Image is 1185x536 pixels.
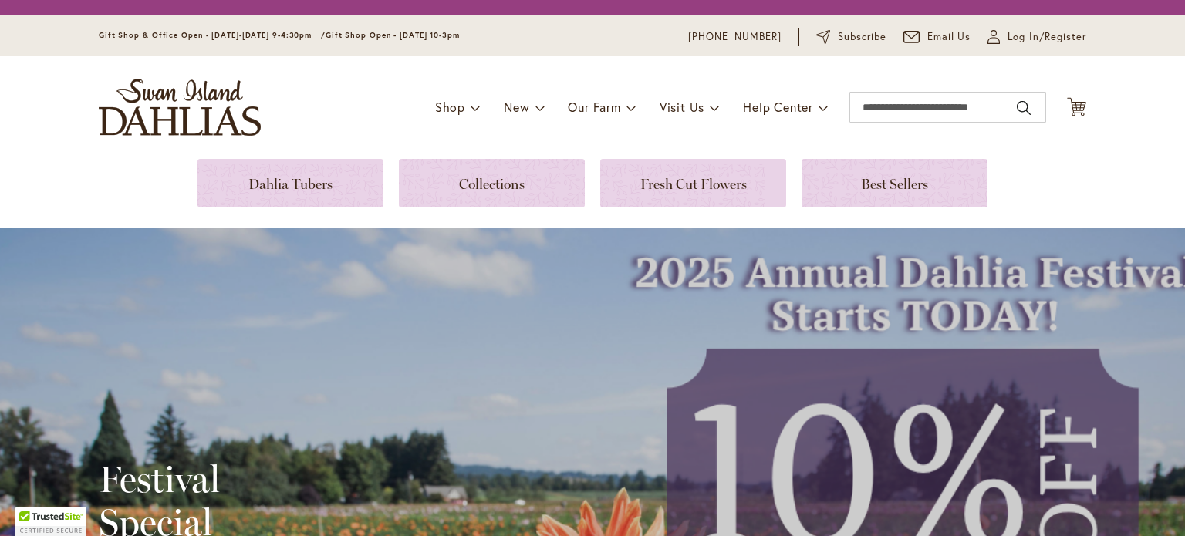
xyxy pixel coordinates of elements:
[927,29,971,45] span: Email Us
[99,79,261,136] a: store logo
[688,29,782,45] a: [PHONE_NUMBER]
[838,29,886,45] span: Subscribe
[743,99,813,115] span: Help Center
[435,99,465,115] span: Shop
[816,29,886,45] a: Subscribe
[1008,29,1086,45] span: Log In/Register
[568,99,620,115] span: Our Farm
[1017,96,1031,120] button: Search
[326,30,460,40] span: Gift Shop Open - [DATE] 10-3pm
[903,29,971,45] a: Email Us
[15,507,86,536] div: TrustedSite Certified
[987,29,1086,45] a: Log In/Register
[99,30,326,40] span: Gift Shop & Office Open - [DATE]-[DATE] 9-4:30pm /
[660,99,704,115] span: Visit Us
[504,99,529,115] span: New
